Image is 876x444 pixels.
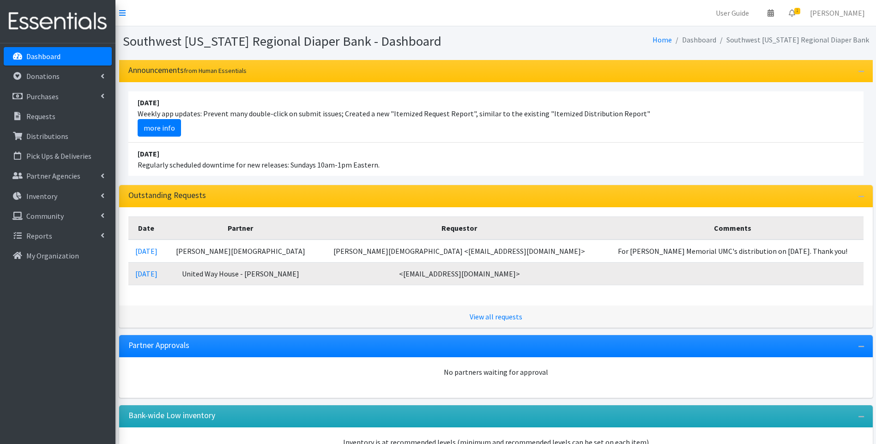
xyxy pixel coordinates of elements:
[26,192,57,201] p: Inventory
[26,52,60,61] p: Dashboard
[123,33,493,49] h1: Southwest [US_STATE] Regional Diaper Bank - Dashboard
[781,4,803,22] a: 1
[317,240,602,263] td: [PERSON_NAME][DEMOGRAPHIC_DATA] <[EMAIL_ADDRESS][DOMAIN_NAME]>
[128,66,247,75] h3: Announcements
[26,112,55,121] p: Requests
[128,216,164,240] th: Date
[138,149,159,158] strong: [DATE]
[4,167,112,185] a: Partner Agencies
[135,246,157,256] a: [DATE]
[4,187,112,205] a: Inventory
[317,216,602,240] th: Requestor
[128,411,215,420] h3: Bank-wide Low inventory
[4,147,112,165] a: Pick Ups & Deliveries
[803,4,872,22] a: [PERSON_NAME]
[26,251,79,260] p: My Organization
[26,171,80,180] p: Partner Agencies
[26,92,59,101] p: Purchases
[4,6,112,37] img: HumanEssentials
[708,4,756,22] a: User Guide
[184,66,247,75] small: from Human Essentials
[4,127,112,145] a: Distributions
[794,8,800,14] span: 1
[26,151,91,161] p: Pick Ups & Deliveries
[26,211,64,221] p: Community
[4,47,112,66] a: Dashboard
[164,240,317,263] td: [PERSON_NAME][DEMOGRAPHIC_DATA]
[602,240,864,263] td: For [PERSON_NAME] Memorial UMC's distribution on [DATE]. Thank you!
[128,143,864,176] li: Regularly scheduled downtime for new releases: Sundays 10am-1pm Eastern.
[4,87,112,106] a: Purchases
[128,341,189,350] h3: Partner Approvals
[716,33,869,47] li: Southwest [US_STATE] Regional Diaper Bank
[138,98,159,107] strong: [DATE]
[135,269,157,278] a: [DATE]
[470,312,522,321] a: View all requests
[317,262,602,285] td: <[EMAIL_ADDRESS][DOMAIN_NAME]>
[26,132,68,141] p: Distributions
[652,35,672,44] a: Home
[602,216,864,240] th: Comments
[4,107,112,126] a: Requests
[26,231,52,240] p: Reports
[138,119,181,137] a: more info
[26,72,60,81] p: Donations
[128,366,864,378] div: No partners waiting for approval
[128,91,864,143] li: Weekly app updates: Prevent many double-click on submit issues; Created a new "Itemized Request R...
[672,33,716,47] li: Dashboard
[164,216,317,240] th: Partner
[4,67,112,85] a: Donations
[164,262,317,285] td: United Way House - [PERSON_NAME]
[4,227,112,245] a: Reports
[128,191,206,200] h3: Outstanding Requests
[4,246,112,265] a: My Organization
[4,207,112,225] a: Community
